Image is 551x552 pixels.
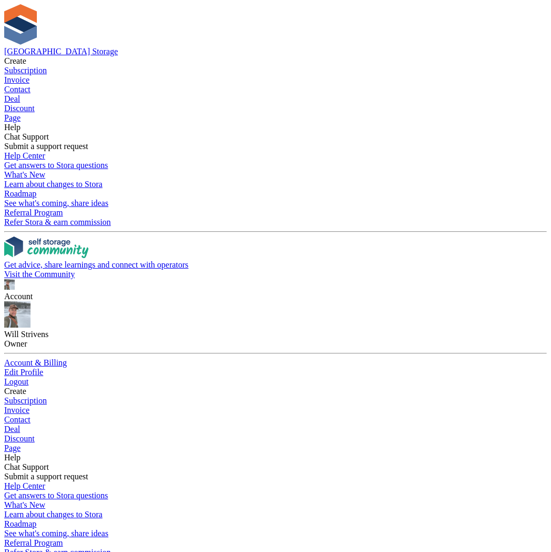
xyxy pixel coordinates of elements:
div: Get answers to Stora questions [4,161,547,170]
a: Logout [4,377,547,387]
span: Referral Program [4,208,63,217]
a: What's New Learn about changes to Stora [4,170,547,189]
a: Page [4,443,547,453]
div: Refer Stora & earn commission [4,218,547,227]
a: Edit Profile [4,368,547,377]
span: What's New [4,500,45,509]
div: Submit a support request [4,472,547,481]
div: Submit a support request [4,142,547,151]
a: Contact [4,85,547,94]
span: Create [4,56,26,65]
a: Invoice [4,75,547,85]
a: Subscription [4,66,547,75]
div: Get answers to Stora questions [4,491,547,500]
a: Get advice, share learnings and connect with operators Visit the Community [4,236,547,279]
a: Deal [4,425,547,434]
span: Help Center [4,151,45,160]
span: Roadmap [4,519,36,528]
img: Will Strivens [4,279,15,290]
span: Referral Program [4,538,63,547]
span: Create [4,387,26,396]
a: Help Center Get answers to Stora questions [4,481,547,500]
span: Account [4,292,33,301]
a: Account & Billing [4,358,547,368]
span: Roadmap [4,189,36,198]
span: Chat Support [4,132,49,141]
a: Deal [4,94,547,104]
a: What's New Learn about changes to Stora [4,500,547,519]
span: Help [4,123,21,132]
a: [GEOGRAPHIC_DATA] Storage [4,47,118,56]
div: Owner [4,339,547,349]
a: Page [4,113,547,123]
div: Learn about changes to Stora [4,180,547,189]
div: Get advice, share learnings and connect with operators [4,260,547,270]
a: Discount [4,104,547,113]
a: Help Center Get answers to Stora questions [4,151,547,170]
span: What's New [4,170,45,179]
span: Help [4,453,21,462]
a: Contact [4,415,547,425]
a: Discount [4,434,547,443]
a: Referral Program Refer Stora & earn commission [4,208,547,227]
div: Will Strivens [4,330,547,339]
img: stora-icon-8386f47178a22dfd0bd8f6a31ec36ba5ce8667c1dd55bd0f319d3a0aa187defe.svg [4,4,37,45]
div: See what's coming, share ideas [4,529,547,538]
a: Roadmap See what's coming, share ideas [4,189,547,208]
a: Roadmap See what's coming, share ideas [4,519,547,538]
div: Learn about changes to Stora [4,510,547,519]
img: community-logo-e120dcb29bea30313fccf008a00513ea5fe9ad107b9d62852cae38739ed8438e.svg [4,236,88,258]
span: Chat Support [4,462,49,471]
div: See what's coming, share ideas [4,199,547,208]
a: Invoice [4,406,547,415]
a: Subscription [4,396,547,406]
span: Visit the Community [4,270,75,279]
span: Help Center [4,481,45,490]
img: Will Strivens [4,301,31,328]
